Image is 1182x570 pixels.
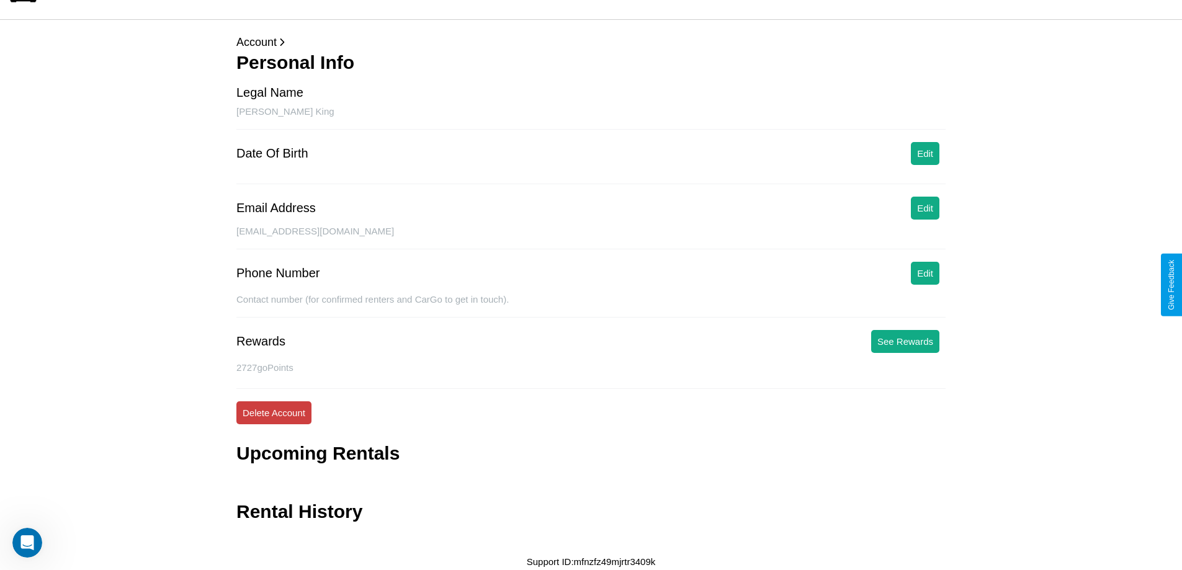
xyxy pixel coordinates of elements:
[236,226,946,249] div: [EMAIL_ADDRESS][DOMAIN_NAME]
[911,197,939,220] button: Edit
[1167,260,1176,310] div: Give Feedback
[236,359,946,376] p: 2727 goPoints
[236,266,320,280] div: Phone Number
[236,401,311,424] button: Delete Account
[911,262,939,285] button: Edit
[236,52,946,73] h3: Personal Info
[236,32,946,52] p: Account
[236,501,362,522] h3: Rental History
[236,146,308,161] div: Date Of Birth
[236,294,946,318] div: Contact number (for confirmed renters and CarGo to get in touch).
[911,142,939,165] button: Edit
[236,334,285,349] div: Rewards
[527,553,656,570] p: Support ID: mfnzfz49mjrtr3409k
[236,201,316,215] div: Email Address
[12,528,42,558] iframe: Intercom live chat
[236,443,400,464] h3: Upcoming Rentals
[236,86,303,100] div: Legal Name
[871,330,939,353] button: See Rewards
[236,106,946,130] div: [PERSON_NAME] King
